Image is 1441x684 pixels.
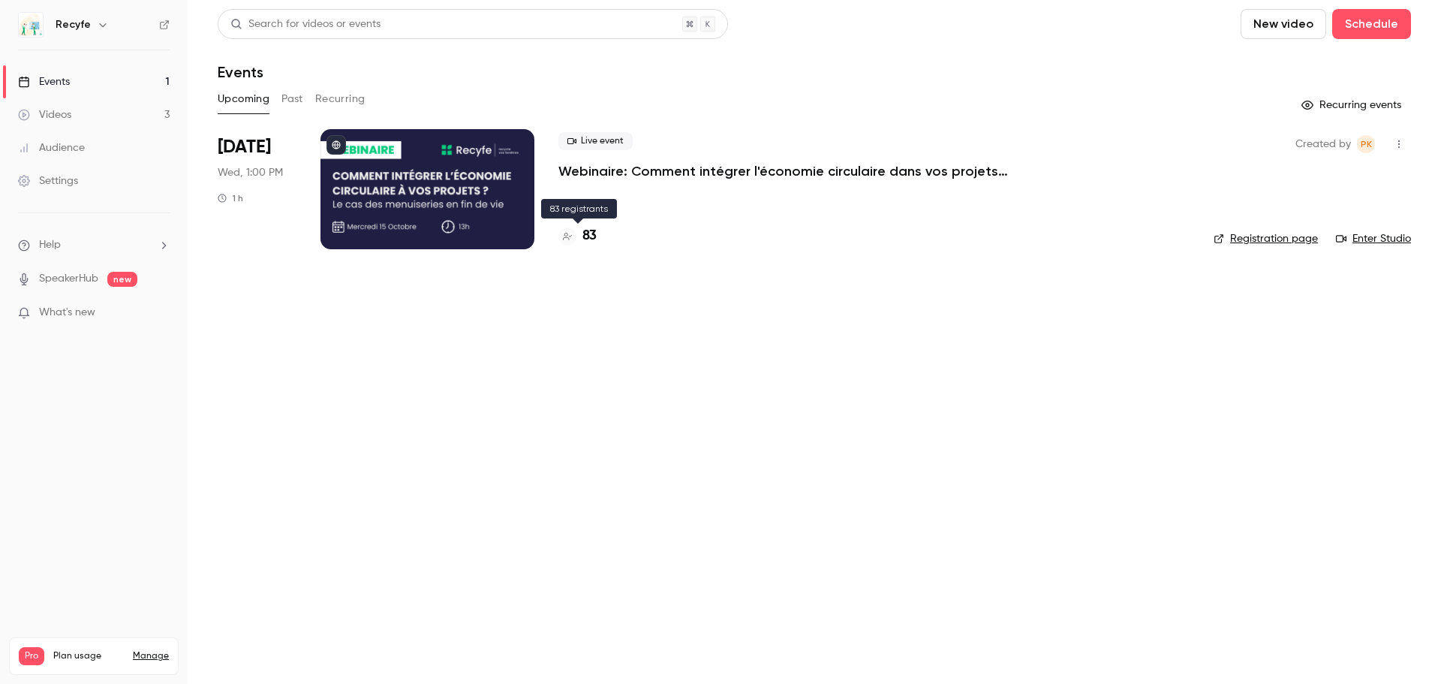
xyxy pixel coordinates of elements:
[18,173,78,188] div: Settings
[152,306,170,320] iframe: Noticeable Trigger
[218,129,296,249] div: Oct 15 Wed, 1:00 PM (Europe/Paris)
[133,650,169,662] a: Manage
[1295,135,1351,153] span: Created by
[582,226,597,246] h4: 83
[1361,135,1372,153] span: PK
[558,132,633,150] span: Live event
[39,305,95,321] span: What's new
[218,63,263,81] h1: Events
[18,140,85,155] div: Audience
[18,107,71,122] div: Videos
[39,271,98,287] a: SpeakerHub
[558,162,1009,180] a: Webinaire: Comment intégrer l'économie circulaire dans vos projets ?
[1214,231,1318,246] a: Registration page
[18,74,70,89] div: Events
[315,87,366,111] button: Recurring
[230,17,381,32] div: Search for videos or events
[1332,9,1411,39] button: Schedule
[1357,135,1375,153] span: Pauline KATCHAVENDA
[19,647,44,665] span: Pro
[558,226,597,246] a: 83
[281,87,303,111] button: Past
[1336,231,1411,246] a: Enter Studio
[53,650,124,662] span: Plan usage
[56,17,91,32] h6: Recyfe
[39,237,61,253] span: Help
[1295,93,1411,117] button: Recurring events
[19,13,43,37] img: Recyfe
[18,237,170,253] li: help-dropdown-opener
[107,272,137,287] span: new
[218,192,243,204] div: 1 h
[1241,9,1326,39] button: New video
[218,135,271,159] span: [DATE]
[218,165,283,180] span: Wed, 1:00 PM
[218,87,269,111] button: Upcoming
